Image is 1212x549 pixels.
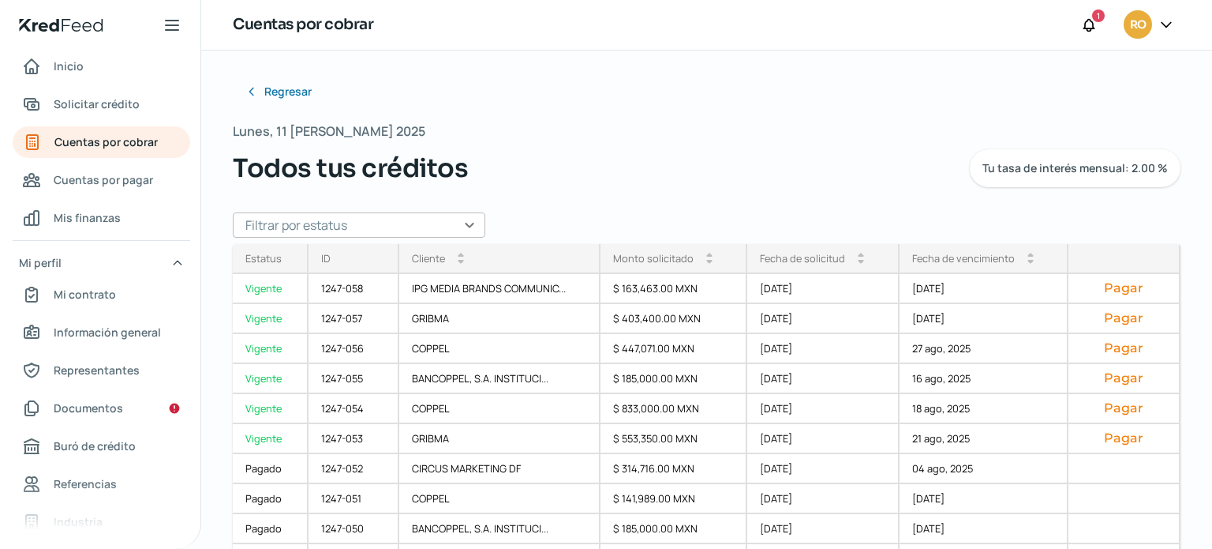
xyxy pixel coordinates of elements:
[600,364,747,394] div: $ 185,000.00 MXN
[600,514,747,544] div: $ 185,000.00 MXN
[912,251,1015,265] div: Fecha de vencimiento
[54,170,153,190] span: Cuentas por pagar
[233,514,309,544] a: Pagado
[600,424,747,454] div: $ 553,350.00 MXN
[600,454,747,484] div: $ 314,716.00 MXN
[233,454,309,484] div: Pagado
[309,364,399,394] div: 1247-055
[1081,400,1166,416] button: Pagar
[233,274,309,304] a: Vigente
[233,484,309,514] a: Pagado
[399,304,600,334] div: GRIBMA
[54,398,123,418] span: Documentos
[233,120,425,143] span: Lunes, 11 [PERSON_NAME] 2025
[613,251,694,265] div: Monto solicitado
[399,514,600,544] div: BANCOPPEL, S.A. INSTITUCI...
[54,322,161,342] span: Información general
[747,394,899,424] div: [DATE]
[458,258,464,265] i: arrow_drop_down
[900,274,1068,304] div: [DATE]
[13,126,190,158] a: Cuentas por cobrar
[399,394,600,424] div: COPPEL
[900,424,1068,454] div: 21 ago, 2025
[13,506,190,538] a: Industria
[747,424,899,454] div: [DATE]
[54,208,121,227] span: Mis finanzas
[233,394,309,424] a: Vigente
[399,364,600,394] div: BANCOPPEL, S.A. INSTITUCI...
[399,454,600,484] div: CIRCUS MARKETING DF
[858,258,864,265] i: arrow_drop_down
[233,364,309,394] a: Vigente
[233,304,309,334] a: Vigente
[13,164,190,196] a: Cuentas por pagar
[309,274,399,304] div: 1247-058
[13,51,190,82] a: Inicio
[900,394,1068,424] div: 18 ago, 2025
[399,484,600,514] div: COPPEL
[13,88,190,120] a: Solicitar crédito
[13,431,190,462] a: Buró de crédito
[900,304,1068,334] div: [DATE]
[54,94,140,114] span: Solicitar crédito
[600,394,747,424] div: $ 833,000.00 MXN
[760,251,845,265] div: Fecha de solicitud
[321,251,331,265] div: ID
[309,454,399,484] div: 1247-052
[900,454,1068,484] div: 04 ago, 2025
[309,484,399,514] div: 1247-051
[54,360,140,380] span: Representantes
[747,514,899,544] div: [DATE]
[13,468,190,500] a: Referencias
[233,149,468,187] span: Todos tus créditos
[233,424,309,454] a: Vigente
[600,274,747,304] div: $ 163,463.00 MXN
[1081,340,1166,356] button: Pagar
[19,253,62,273] span: Mi perfil
[264,86,312,97] span: Regresar
[747,274,899,304] div: [DATE]
[245,251,282,265] div: Estatus
[233,76,324,107] button: Regresar
[54,474,117,494] span: Referencias
[747,334,899,364] div: [DATE]
[600,304,747,334] div: $ 403,400.00 MXN
[747,304,899,334] div: [DATE]
[233,13,373,36] h1: Cuentas por cobrar
[1081,370,1166,386] button: Pagar
[747,454,899,484] div: [DATE]
[309,424,399,454] div: 1247-053
[13,393,190,424] a: Documentos
[13,202,190,234] a: Mis finanzas
[309,304,399,334] div: 1247-057
[13,355,190,386] a: Representantes
[412,251,445,265] div: Cliente
[54,132,158,152] span: Cuentas por cobrar
[13,279,190,310] a: Mi contrato
[747,484,899,514] div: [DATE]
[982,163,1168,174] span: Tu tasa de interés mensual: 2.00 %
[1081,431,1166,446] button: Pagar
[1097,9,1100,23] span: 1
[309,514,399,544] div: 1247-050
[309,334,399,364] div: 1247-056
[600,484,747,514] div: $ 141,989.00 MXN
[900,484,1068,514] div: [DATE]
[309,394,399,424] div: 1247-054
[1081,310,1166,326] button: Pagar
[54,56,84,76] span: Inicio
[399,424,600,454] div: GRIBMA
[54,284,116,304] span: Mi contrato
[900,514,1068,544] div: [DATE]
[399,274,600,304] div: IPG MEDIA BRANDS COMMUNIC...
[1130,16,1146,35] span: RO
[233,334,309,364] a: Vigente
